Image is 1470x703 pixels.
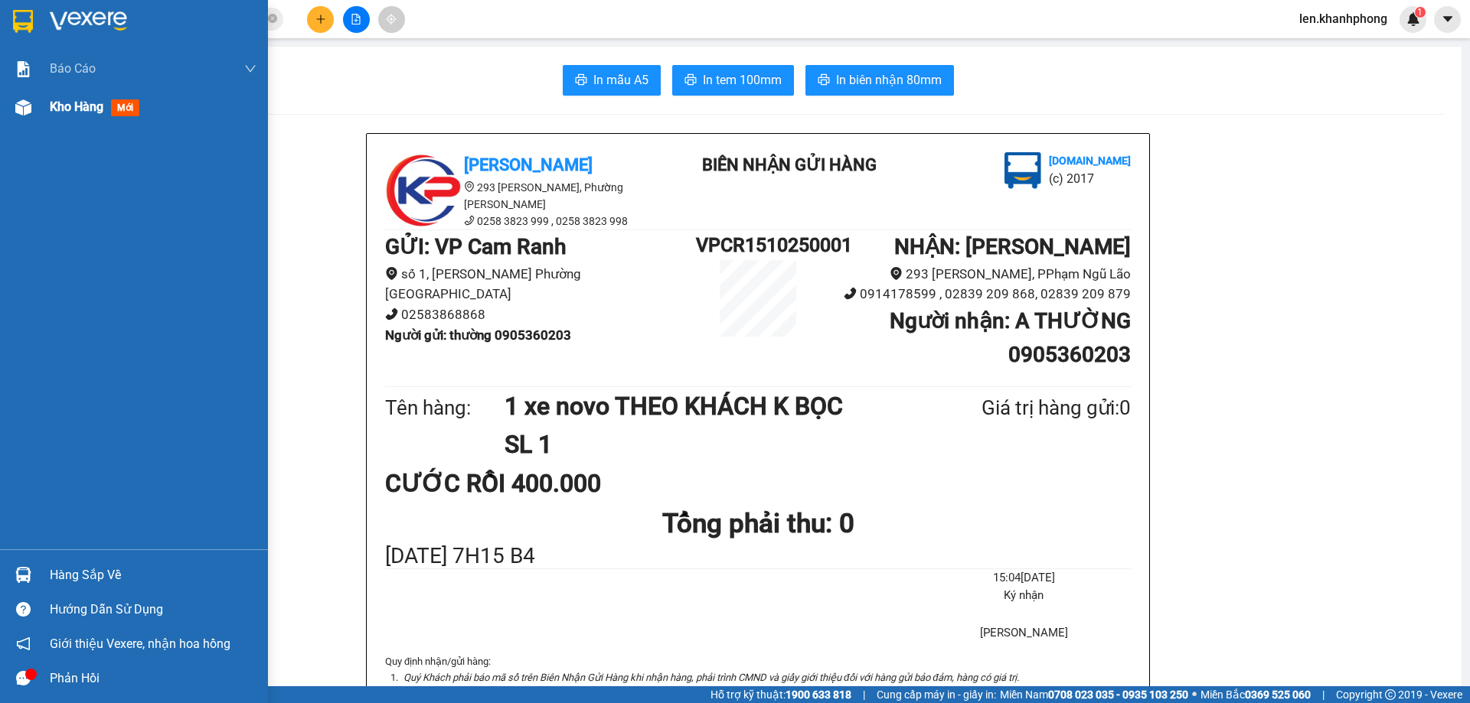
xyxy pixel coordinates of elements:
span: phone [464,215,475,226]
b: [DOMAIN_NAME] [1049,155,1131,167]
span: close-circle [268,12,277,27]
strong: 0369 525 060 [1245,688,1311,701]
button: printerIn mẫu A5 [563,65,661,96]
span: environment [464,181,475,192]
img: solution-icon [15,61,31,77]
b: NHẬN : [PERSON_NAME] [894,234,1131,259]
b: Người nhận : A THƯỜNG 0905360203 [890,308,1131,367]
span: Miền Bắc [1200,686,1311,703]
b: BIÊN NHẬN GỬI HÀNG [702,155,877,174]
span: file-add [351,14,361,24]
span: 1 [1417,7,1423,18]
strong: 0708 023 035 - 0935 103 250 [1048,688,1188,701]
h1: 1 xe novo THEO KHÁCH K BỌC [505,387,907,425]
span: phone [844,287,857,300]
span: In biên nhận 80mm [836,70,942,90]
li: số 1, [PERSON_NAME] Phường [GEOGRAPHIC_DATA] [385,264,696,304]
span: Báo cáo [50,59,96,78]
img: icon-new-feature [1406,12,1420,26]
div: CƯỚC RỒI 400.000 [385,464,631,503]
button: caret-down [1434,6,1461,33]
span: copyright [1385,689,1396,700]
span: Giới thiệu Vexere, nhận hoa hồng [50,634,230,653]
li: 02583868868 [385,304,696,325]
button: aim [378,6,405,33]
strong: 1900 633 818 [786,688,851,701]
div: Phản hồi [50,667,256,690]
div: Hàng sắp về [50,564,256,587]
span: printer [575,73,587,88]
li: [PERSON_NAME] [917,624,1131,643]
span: In tem 100mm [703,70,782,90]
span: | [1322,686,1325,703]
button: file-add [343,6,370,33]
span: printer [818,73,830,88]
li: 15:04[DATE] [917,569,1131,587]
h1: Tổng phải thu: 0 [385,503,1131,545]
li: [PERSON_NAME] [8,8,222,37]
span: len.khanhphong [1287,9,1400,28]
span: question-circle [16,602,31,617]
span: Kho hàng [50,99,103,114]
sup: 1 [1415,7,1426,18]
img: logo.jpg [1004,152,1041,189]
span: caret-down [1441,12,1455,26]
span: Miền Nam [1000,686,1188,703]
span: environment [890,267,903,280]
b: 293 [PERSON_NAME], PPhạm Ngũ Lão [106,84,190,130]
span: notification [16,636,31,651]
div: Tên hàng: [385,392,505,424]
li: Ký nhận [917,587,1131,605]
li: VP [PERSON_NAME] [106,65,204,82]
h1: VPCR1510250001 [696,230,820,260]
span: Cung cấp máy in - giấy in: [877,686,996,703]
span: environment [106,85,116,96]
span: In mẫu A5 [593,70,648,90]
span: environment [8,102,18,112]
span: phone [385,308,398,321]
div: [DATE] 7H15 B4 [385,545,1131,568]
li: (c) 2017 [1049,169,1131,188]
span: printer [684,73,697,88]
li: 293 [PERSON_NAME], PPhạm Ngũ Lão [820,264,1131,285]
img: logo.jpg [385,152,462,229]
span: message [16,671,31,685]
li: 0258 3823 999 , 0258 3823 998 [385,213,661,229]
i: Quý Khách phải báo mã số trên Biên Nhận Gửi Hàng khi nhận hàng, phải trình CMND và giấy giới thiệ... [403,672,1019,683]
button: printerIn biên nhận 80mm [805,65,954,96]
h1: SL 1 [505,425,907,464]
li: 0914178599 , 02839 209 868, 02839 209 879 [820,284,1131,304]
span: ⚪️ [1192,692,1197,698]
span: aim [386,14,397,24]
img: warehouse-icon [15,99,31,116]
div: Hướng dẫn sử dụng [50,598,256,621]
span: environment [385,267,398,280]
span: mới [111,99,139,116]
b: GỬI : VP Cam Ranh [385,234,567,259]
b: [PERSON_NAME] [464,155,593,174]
span: down [244,63,256,75]
b: Người gửi : thường 0905360203 [385,327,571,343]
img: logo-vxr [13,10,33,33]
span: Hỗ trợ kỹ thuật: [710,686,851,703]
li: 293 [PERSON_NAME], Phường [PERSON_NAME] [385,179,661,213]
div: Giá trị hàng gửi: 0 [907,392,1131,424]
button: plus [307,6,334,33]
img: logo.jpg [8,8,61,61]
img: warehouse-icon [15,567,31,583]
li: VP VP [PERSON_NAME] [8,65,106,99]
button: printerIn tem 100mm [672,65,794,96]
span: close-circle [268,14,277,23]
span: | [863,686,865,703]
span: plus [315,14,326,24]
